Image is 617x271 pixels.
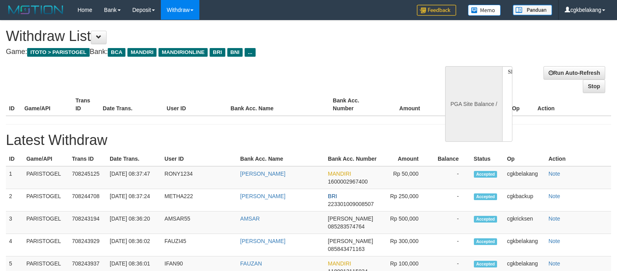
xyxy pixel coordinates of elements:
th: Game/API [23,152,69,166]
h1: Withdraw List [6,28,403,44]
td: - [430,189,470,212]
th: Bank Acc. Number [325,152,383,166]
td: 708244708 [69,189,107,212]
td: - [430,234,470,256]
th: Game/API [21,93,72,116]
a: [PERSON_NAME] [240,193,285,199]
th: Balance [432,93,479,116]
td: cgkbelakang [504,166,545,189]
span: MANDIRIONLINE [158,48,208,57]
img: Button%20Memo.svg [468,5,501,16]
div: PGA Site Balance / [445,66,502,142]
a: Note [549,193,560,199]
td: [DATE] 08:36:20 [107,212,161,234]
th: Status [471,152,504,166]
th: Bank Acc. Name [227,93,330,116]
th: User ID [164,93,227,116]
td: cgkbelakang [504,234,545,256]
a: Stop [583,80,605,93]
th: Date Trans. [99,93,163,116]
th: Amount [383,152,430,166]
td: FAUZI45 [161,234,237,256]
td: 3 [6,212,23,234]
td: RONY1234 [161,166,237,189]
span: Accepted [474,171,497,178]
td: Rp 250,000 [383,189,430,212]
th: Bank Acc. Name [237,152,325,166]
th: ID [6,93,21,116]
span: [PERSON_NAME] [328,238,373,244]
td: PARISTOGEL [23,189,69,212]
span: 085283574764 [328,223,365,230]
td: [DATE] 08:37:47 [107,166,161,189]
span: Accepted [474,238,497,245]
td: 2 [6,189,23,212]
h4: Game: Bank: [6,48,403,56]
td: cgkricksen [504,212,545,234]
td: METHA222 [161,189,237,212]
td: - [430,212,470,234]
a: FAUZAN [240,260,262,267]
th: Bank Acc. Number [330,93,381,116]
img: Feedback.jpg [417,5,456,16]
td: PARISTOGEL [23,234,69,256]
td: - [430,166,470,189]
th: ID [6,152,23,166]
h1: Latest Withdraw [6,132,611,148]
th: Amount [381,93,432,116]
td: Rp 500,000 [383,212,430,234]
a: Note [549,171,560,177]
a: Run Auto-Refresh [543,66,605,80]
td: 4 [6,234,23,256]
span: MANDIRI [328,171,351,177]
span: BRI [328,193,337,199]
span: ITOTO > PARISTOGEL [27,48,90,57]
a: [PERSON_NAME] [240,171,285,177]
td: PARISTOGEL [23,166,69,189]
td: Rp 50,000 [383,166,430,189]
span: BRI [210,48,225,57]
td: [DATE] 08:36:02 [107,234,161,256]
th: Balance [430,152,470,166]
a: [PERSON_NAME] [240,238,285,244]
span: Accepted [474,261,497,267]
span: 1600002967400 [328,178,368,185]
th: Date Trans. [107,152,161,166]
th: Op [504,152,545,166]
span: MANDIRI [127,48,157,57]
td: AMSAR55 [161,212,237,234]
td: 708243194 [69,212,107,234]
td: Rp 300,000 [383,234,430,256]
th: Trans ID [72,93,99,116]
a: Note [549,215,560,222]
a: Note [549,260,560,267]
td: 1 [6,166,23,189]
td: cgkbackup [504,189,545,212]
th: Op [509,93,534,116]
th: Action [545,152,611,166]
span: Accepted [474,216,497,223]
span: BNI [227,48,243,57]
span: [PERSON_NAME] [328,215,373,222]
img: MOTION_logo.png [6,4,66,16]
td: [DATE] 08:37:24 [107,189,161,212]
span: ... [245,48,255,57]
span: 223301009008507 [328,201,374,207]
a: Note [549,238,560,244]
td: 708243929 [69,234,107,256]
span: BCA [108,48,125,57]
th: Action [534,93,611,116]
span: Accepted [474,193,497,200]
span: MANDIRI [328,260,351,267]
img: panduan.png [513,5,552,15]
td: PARISTOGEL [23,212,69,234]
th: User ID [161,152,237,166]
span: 085843471163 [328,246,365,252]
td: 708245125 [69,166,107,189]
a: AMSAR [240,215,260,222]
th: Trans ID [69,152,107,166]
